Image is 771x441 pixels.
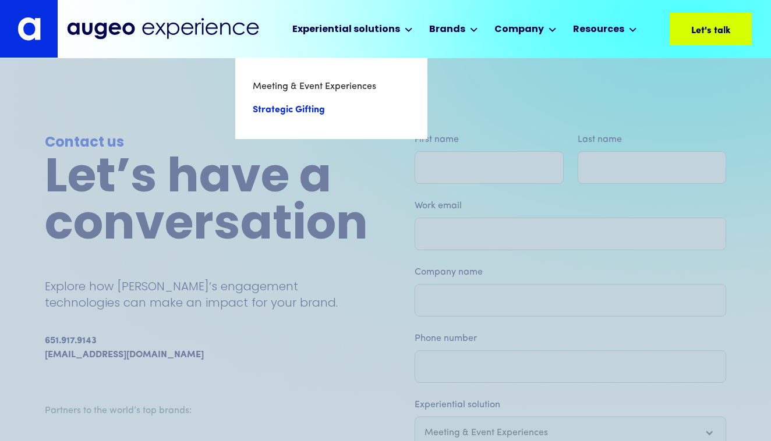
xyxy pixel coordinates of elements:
[292,23,400,37] div: Experiential solutions
[670,13,752,45] a: Let's talk
[235,58,427,139] nav: Experiential solutions
[429,23,465,37] div: Brands
[17,17,41,41] img: Augeo's "a" monogram decorative logo in white.
[67,18,259,40] img: Augeo Experience business unit full logo in midnight blue.
[253,75,410,98] a: Meeting & Event Experiences
[494,23,544,37] div: Company
[573,23,624,37] div: Resources
[253,98,410,122] a: Strategic Gifting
